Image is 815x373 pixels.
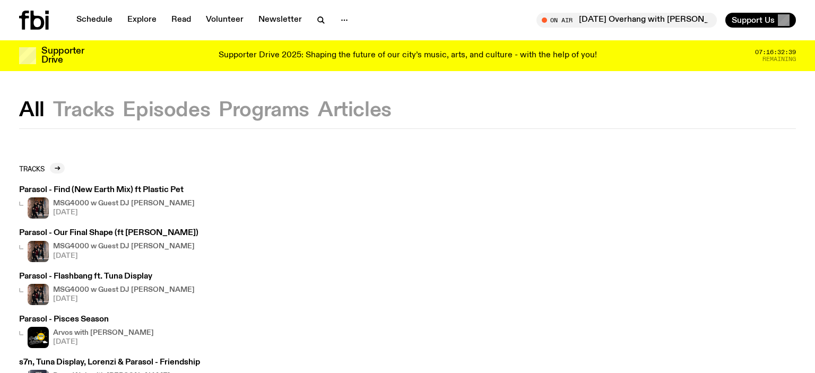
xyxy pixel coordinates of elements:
[536,13,717,28] button: On Air[DATE] Overhang with [PERSON_NAME]
[19,186,195,194] h3: Parasol - Find (New Earth Mix) ft Plastic Pet
[70,13,119,28] a: Schedule
[19,273,195,281] h3: Parasol - Flashbang ft. Tuna Display
[53,200,195,207] h4: MSG4000 w Guest DJ [PERSON_NAME]
[219,101,309,120] button: Programs
[53,287,195,293] h4: MSG4000 w Guest DJ [PERSON_NAME]
[123,101,210,120] button: Episodes
[200,13,250,28] a: Volunteer
[252,13,308,28] a: Newsletter
[53,253,195,259] span: [DATE]
[28,327,49,348] img: A stock image of a grinning sun with sunglasses, with the text Good Afternoon in cursive
[725,13,796,28] button: Support Us
[762,56,796,62] span: Remaining
[19,164,45,172] h2: Tracks
[19,101,45,120] button: All
[53,296,195,302] span: [DATE]
[318,101,392,120] button: Articles
[53,339,154,345] span: [DATE]
[219,51,597,60] p: Supporter Drive 2025: Shaping the future of our city’s music, arts, and culture - with the help o...
[165,13,197,28] a: Read
[19,186,195,219] a: Parasol - Find (New Earth Mix) ft Plastic PetMSG4000 w Guest DJ [PERSON_NAME][DATE]
[53,329,154,336] h4: Arvos with [PERSON_NAME]
[732,15,775,25] span: Support Us
[121,13,163,28] a: Explore
[19,229,198,262] a: Parasol - Our Final Shape (ft [PERSON_NAME])MSG4000 w Guest DJ [PERSON_NAME][DATE]
[19,316,154,348] a: Parasol - Pisces SeasonA stock image of a grinning sun with sunglasses, with the text Good Aftern...
[19,273,195,305] a: Parasol - Flashbang ft. Tuna DisplayMSG4000 w Guest DJ [PERSON_NAME][DATE]
[53,243,195,250] h4: MSG4000 w Guest DJ [PERSON_NAME]
[53,101,115,120] button: Tracks
[19,316,154,324] h3: Parasol - Pisces Season
[19,359,200,367] h3: s7n, Tuna Display, Lorenzi & Parasol - Friendship
[19,163,65,174] a: Tracks
[755,49,796,55] span: 07:16:32:39
[53,209,195,216] span: [DATE]
[41,47,84,65] h3: Supporter Drive
[19,229,198,237] h3: Parasol - Our Final Shape (ft [PERSON_NAME])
